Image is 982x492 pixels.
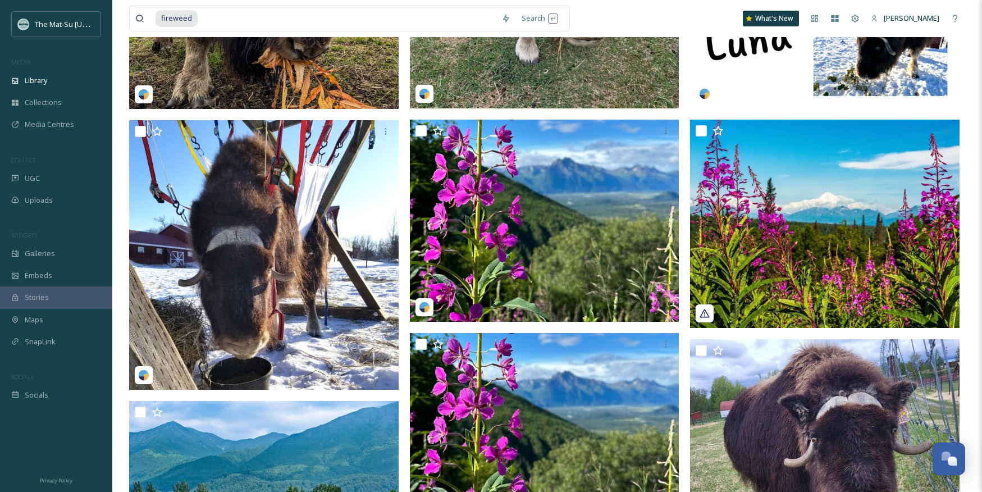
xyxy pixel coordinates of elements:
img: snapsea-logo.png [419,302,430,313]
span: Collections [25,97,62,108]
img: b36c987e-686b-0670-f703-1d0c2a10b3f0.jpg [410,120,679,322]
span: WIDGETS [11,231,37,239]
span: Uploads [25,195,53,206]
img: snapsea-logo.png [419,88,430,99]
span: Embeds [25,270,52,281]
a: [PERSON_NAME] [865,7,945,29]
img: snapsea-logo.png [138,89,149,100]
span: COLLECT [11,156,35,164]
span: MEDIA [11,58,31,66]
span: Privacy Policy [40,477,72,484]
span: Media Centres [25,119,74,130]
img: Social_thumbnail.png [18,19,29,30]
a: Privacy Policy [40,473,72,486]
span: Galleries [25,248,55,259]
span: Socials [25,390,48,400]
img: snapsea-logo.png [138,370,149,381]
span: Stories [25,292,49,303]
img: 73997a19-ea9b-b0b9-b233-b9d209522294.jpg [690,120,960,328]
span: Library [25,75,47,86]
button: Open Chat [933,443,965,475]
a: What's New [743,11,799,26]
img: snapsea-logo.png [699,88,710,99]
span: fireweed [156,10,198,26]
span: Maps [25,315,43,325]
span: [PERSON_NAME] [884,13,939,23]
span: SnapLink [25,336,56,347]
img: b7870a04-d725-d84c-07a9-9e4368a00381.jpg [129,120,399,390]
span: SOCIALS [11,372,34,381]
span: UGC [25,173,40,184]
div: Search [516,7,564,29]
span: The Mat-Su [US_STATE] [35,19,113,29]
